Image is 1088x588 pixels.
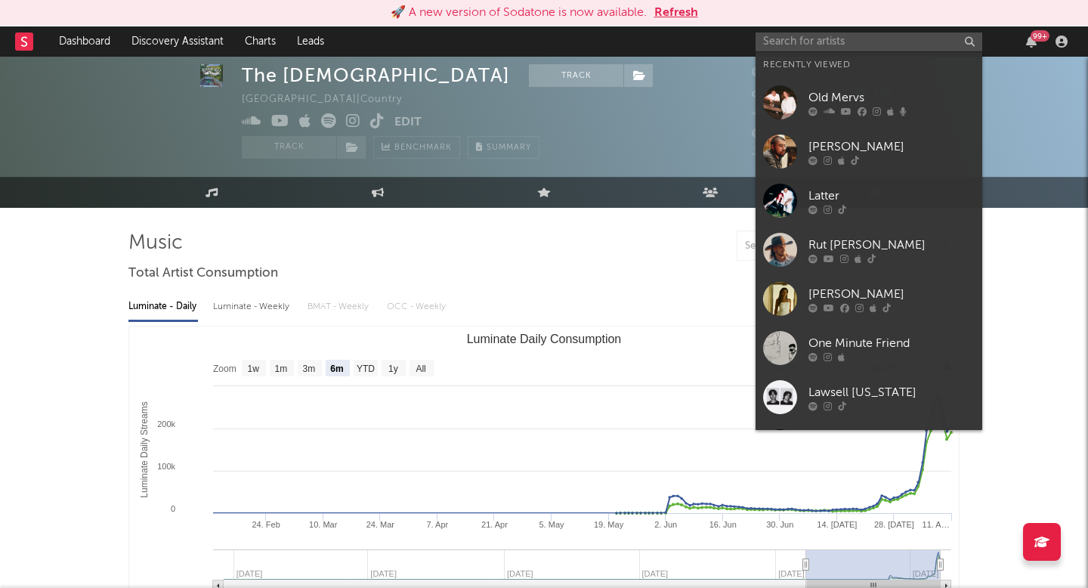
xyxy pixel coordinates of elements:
[1031,30,1049,42] div: 99 +
[171,504,175,513] text: 0
[481,520,508,529] text: 21. Apr
[529,64,623,87] button: Track
[756,225,982,274] a: Rut [PERSON_NAME]
[1026,36,1037,48] button: 99+
[923,520,950,529] text: 11. A…
[242,91,419,109] div: [GEOGRAPHIC_DATA] | Country
[737,240,897,252] input: Search by song name or URL
[752,88,805,98] span: 42,200
[752,68,801,78] span: 11,235
[752,147,841,157] span: Jump Score: 94.5
[756,422,982,471] a: sriyam
[213,364,236,374] text: Zoom
[366,520,395,529] text: 24. Mar
[752,129,901,139] span: 162,735 Monthly Listeners
[808,138,975,156] div: [PERSON_NAME]
[539,520,565,529] text: 5. May
[139,401,150,497] text: Luminate Daily Streams
[467,333,622,345] text: Luminate Daily Consumption
[48,26,121,57] a: Dashboard
[756,274,982,323] a: [PERSON_NAME]
[286,26,335,57] a: Leads
[427,520,449,529] text: 7. Apr
[309,520,338,529] text: 10. Mar
[248,364,260,374] text: 1w
[766,520,793,529] text: 30. Jun
[394,139,452,157] span: Benchmark
[303,364,316,374] text: 3m
[756,32,982,51] input: Search for artists
[357,364,375,374] text: YTD
[157,462,175,471] text: 100k
[388,364,398,374] text: 1y
[808,187,975,205] div: Latter
[594,520,624,529] text: 19. May
[763,56,975,74] div: Recently Viewed
[654,4,698,22] button: Refresh
[128,294,198,320] div: Luminate - Daily
[391,4,647,22] div: 🚀 A new version of Sodatone is now available.
[808,383,975,401] div: Lawsell [US_STATE]
[756,323,982,373] a: One Minute Friend
[756,78,982,127] a: Old Mervs
[756,176,982,225] a: Latter
[121,26,234,57] a: Discovery Assistant
[330,364,343,374] text: 6m
[252,520,280,529] text: 24. Feb
[756,127,982,176] a: [PERSON_NAME]
[275,364,288,374] text: 1m
[416,364,425,374] text: All
[808,88,975,107] div: Old Mervs
[487,144,531,152] span: Summary
[394,113,422,132] button: Edit
[234,26,286,57] a: Charts
[242,136,336,159] button: Track
[157,419,175,429] text: 200k
[242,64,510,87] div: The [DEMOGRAPHIC_DATA]
[468,136,539,159] button: Summary
[817,520,857,529] text: 14. [DATE]
[654,520,677,529] text: 2. Jun
[752,109,782,119] span: 50
[213,294,292,320] div: Luminate - Weekly
[756,373,982,422] a: Lawsell [US_STATE]
[373,136,460,159] a: Benchmark
[808,334,975,352] div: One Minute Friend
[874,520,914,529] text: 28. [DATE]
[128,265,278,283] span: Total Artist Consumption
[808,236,975,254] div: Rut [PERSON_NAME]
[808,285,975,303] div: [PERSON_NAME]
[709,520,737,529] text: 16. Jun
